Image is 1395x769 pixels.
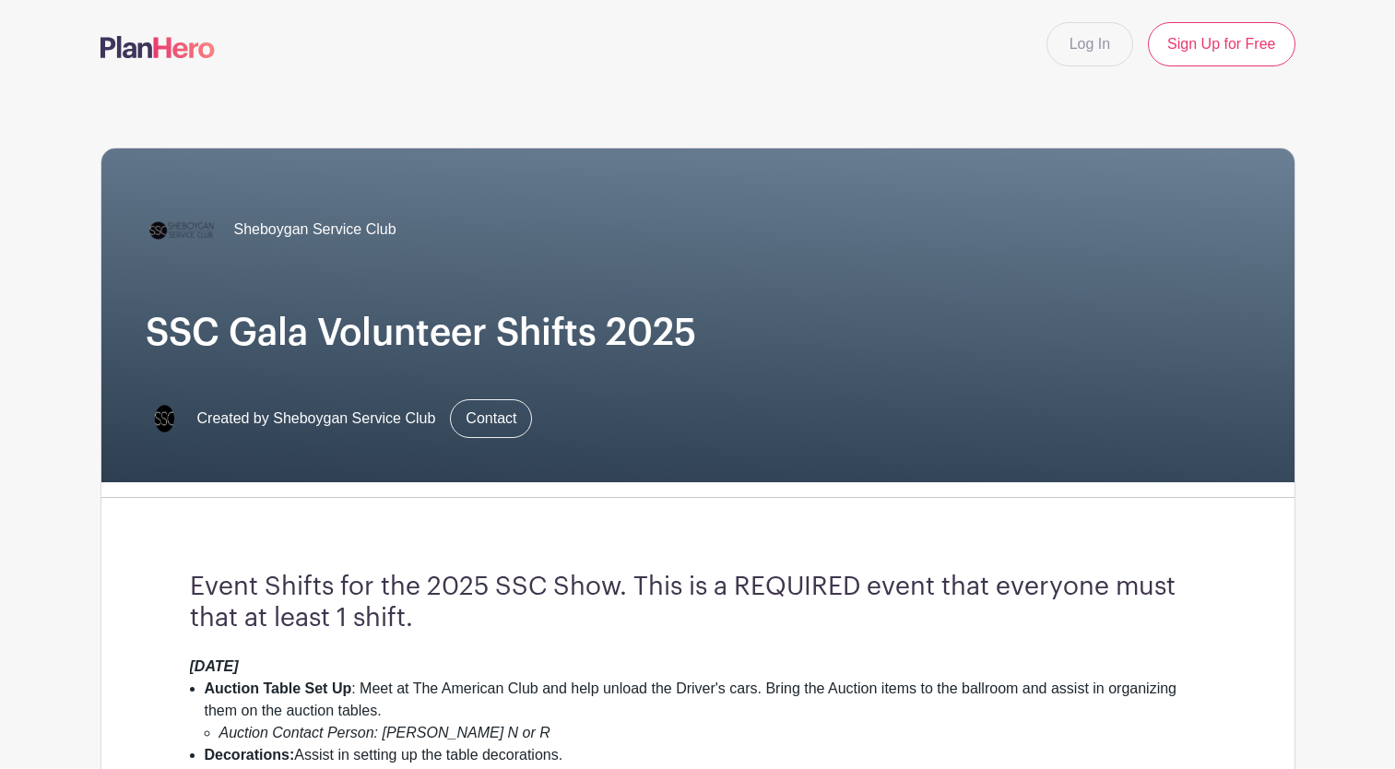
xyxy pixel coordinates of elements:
em: Auction Contact Person: [PERSON_NAME] N or R [219,725,550,740]
a: Log In [1046,22,1133,66]
li: : Meet at The American Club and help unload the Driver's cars. Bring the Auction items to the bal... [205,678,1206,744]
h3: Event Shifts for the 2025 SSC Show. This is a REQUIRED event that everyone must that at least 1 s... [190,572,1206,633]
img: SSC_Logo_NEW.png [146,193,219,266]
strong: Auction Table Set Up [205,680,352,696]
img: SSC%20Circle%20Logo%20(1).png [146,400,183,437]
strong: Decorations: [205,747,295,763]
a: Sign Up for Free [1148,22,1295,66]
img: logo-507f7623f17ff9eddc593b1ce0a138ce2505c220e1c5a4e2b4648c50719b7d32.svg [100,36,215,58]
a: Contact [450,399,532,438]
span: Created by Sheboygan Service Club [197,408,436,430]
em: [DATE] [190,658,239,674]
h1: SSC Gala Volunteer Shifts 2025 [146,311,1250,355]
span: Sheboygan Service Club [234,219,396,241]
